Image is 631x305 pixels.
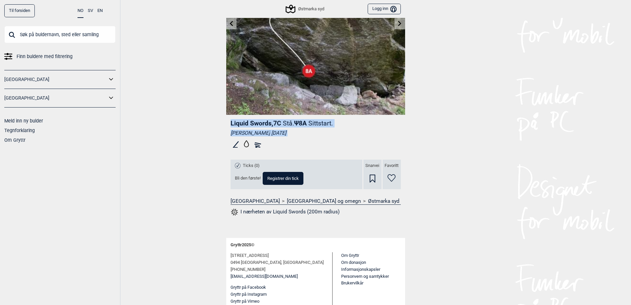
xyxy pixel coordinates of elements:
[4,93,107,103] a: [GEOGRAPHIC_DATA]
[341,260,366,265] a: Om donasjon
[231,119,281,127] span: Liquid Swords , 7C
[341,267,380,272] a: Informasjonskapsler
[294,119,333,127] span: Ψ 8A
[4,118,43,123] a: Meld inn ny bulder
[231,284,266,291] button: Gryttr på Facebook
[231,238,401,252] div: Gryttr 2025 ©
[385,163,398,169] span: Favoritt
[231,198,280,204] a: [GEOGRAPHIC_DATA]
[287,5,324,13] div: Østmarka syd
[4,26,116,43] input: Søk på buldernavn, sted eller samling
[4,4,35,17] a: Til forsiden
[4,128,35,133] a: Tegnforklaring
[231,208,340,216] button: I nærheten av Liquid Swords (200m radius)
[341,274,389,279] a: Personvern og samtykker
[97,4,103,17] button: EN
[231,259,324,266] span: 0494 [GEOGRAPHIC_DATA], [GEOGRAPHIC_DATA]
[231,273,298,280] a: [EMAIL_ADDRESS][DOMAIN_NAME]
[243,163,260,169] span: Ticks (0)
[308,119,333,127] p: Sittstart.
[88,4,93,17] button: SV
[4,137,26,143] a: Om Gryttr
[231,291,267,298] button: Gryttr på Instagram
[283,119,294,127] p: Stå.
[363,160,382,189] div: Snarvei
[4,75,107,84] a: [GEOGRAPHIC_DATA]
[231,130,401,136] div: [PERSON_NAME] [DATE]
[78,4,83,18] button: NO
[231,198,401,204] nav: > >
[267,176,299,181] span: Registrer din tick
[4,52,116,61] a: Finn buldere med filtrering
[287,198,361,204] a: [GEOGRAPHIC_DATA] og omegn
[231,298,259,305] button: Gryttr på Vimeo
[235,176,261,181] span: Bli den første!
[341,253,359,258] a: Om Gryttr
[263,172,303,185] button: Registrer din tick
[368,198,399,204] a: Østmarka syd
[17,52,73,61] span: Finn buldere med filtrering
[231,252,269,259] span: [STREET_ADDRESS]
[231,266,265,273] span: [PHONE_NUMBER]
[341,280,363,285] a: Brukervilkår
[368,4,400,15] button: Logg inn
